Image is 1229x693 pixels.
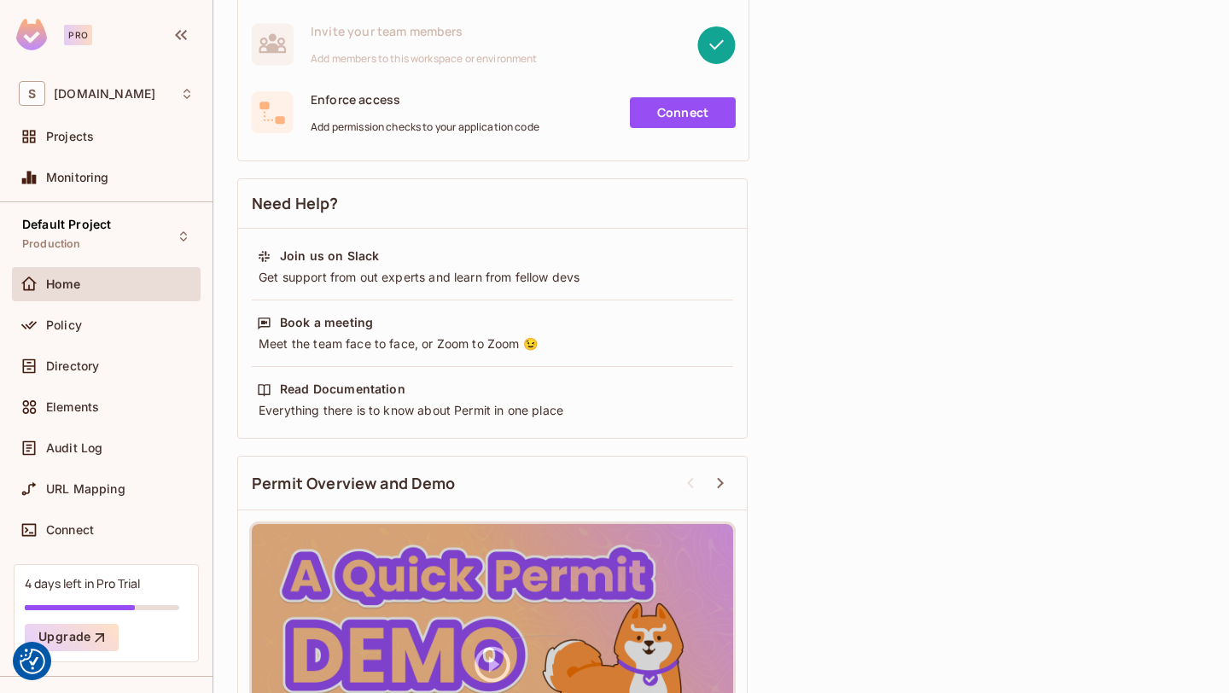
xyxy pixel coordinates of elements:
span: URL Mapping [46,482,125,496]
div: Get support from out experts and learn from fellow devs [257,269,728,286]
div: Book a meeting [280,314,373,331]
span: Default Project [22,218,111,231]
img: SReyMgAAAABJRU5ErkJggg== [16,19,47,50]
span: S [19,81,45,106]
span: Audit Log [46,441,102,455]
div: Read Documentation [280,381,405,398]
span: Elements [46,400,99,414]
div: Join us on Slack [280,247,379,265]
span: Workspace: stargitsolutions.com [54,87,155,101]
span: Production [22,237,81,251]
a: Connect [630,97,736,128]
span: Connect [46,523,94,537]
span: Home [46,277,81,291]
span: Need Help? [252,193,339,214]
span: Permit Overview and Demo [252,473,456,494]
button: Upgrade [25,624,119,651]
span: Add members to this workspace or environment [311,52,538,66]
span: Directory [46,359,99,373]
span: Projects [46,130,94,143]
span: Monitoring [46,171,109,184]
span: Add permission checks to your application code [311,120,539,134]
img: Revisit consent button [20,649,45,674]
div: Pro [64,25,92,45]
button: Consent Preferences [20,649,45,674]
div: 4 days left in Pro Trial [25,575,140,591]
span: Policy [46,318,82,332]
span: Enforce access [311,91,539,108]
div: Everything there is to know about Permit in one place [257,402,728,419]
span: Invite your team members [311,23,538,39]
div: Meet the team face to face, or Zoom to Zoom 😉 [257,335,728,352]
